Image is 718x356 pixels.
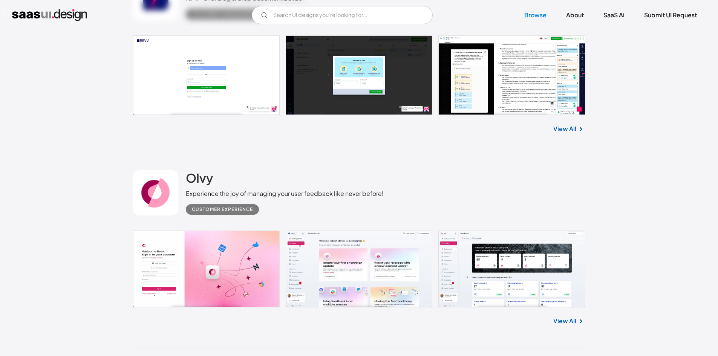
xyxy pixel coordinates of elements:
a: View All [553,124,576,133]
a: Submit UI Request [635,7,706,23]
h2: Olvy [186,170,213,185]
div: Experience the joy of managing your user feedback like never before! [186,189,384,198]
a: About [557,7,593,23]
form: Email Form [252,6,433,24]
a: Olvy [186,170,213,189]
div: Customer Experience [192,205,253,214]
a: Browse [515,7,556,23]
a: SaaS Ai [594,7,634,23]
a: View All [553,316,576,325]
input: Search UI designs you're looking for... [252,6,433,24]
a: home [12,9,87,21]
